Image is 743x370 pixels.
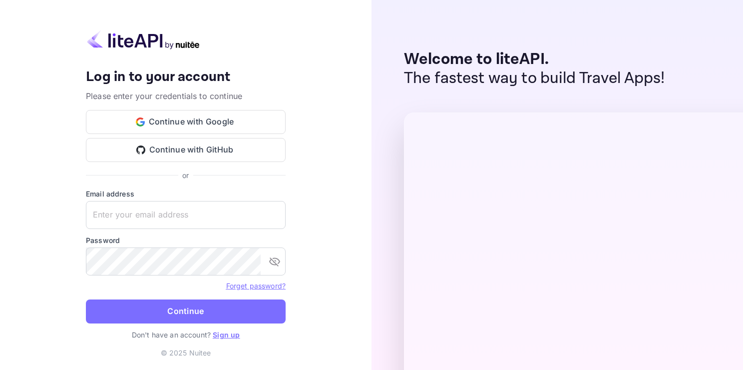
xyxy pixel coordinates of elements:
p: Please enter your credentials to continue [86,90,286,102]
p: or [182,170,189,180]
a: Sign up [213,330,240,339]
button: toggle password visibility [265,251,285,271]
p: The fastest way to build Travel Apps! [404,69,665,88]
p: Welcome to liteAPI. [404,50,665,69]
a: Forget password? [226,280,286,290]
h4: Log in to your account [86,68,286,86]
button: Continue with GitHub [86,138,286,162]
img: liteapi [86,30,201,49]
label: Email address [86,188,286,199]
button: Continue [86,299,286,323]
p: Don't have an account? [86,329,286,340]
input: Enter your email address [86,201,286,229]
button: Continue with Google [86,110,286,134]
a: Forget password? [226,281,286,290]
label: Password [86,235,286,245]
p: © 2025 Nuitee [161,347,211,358]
